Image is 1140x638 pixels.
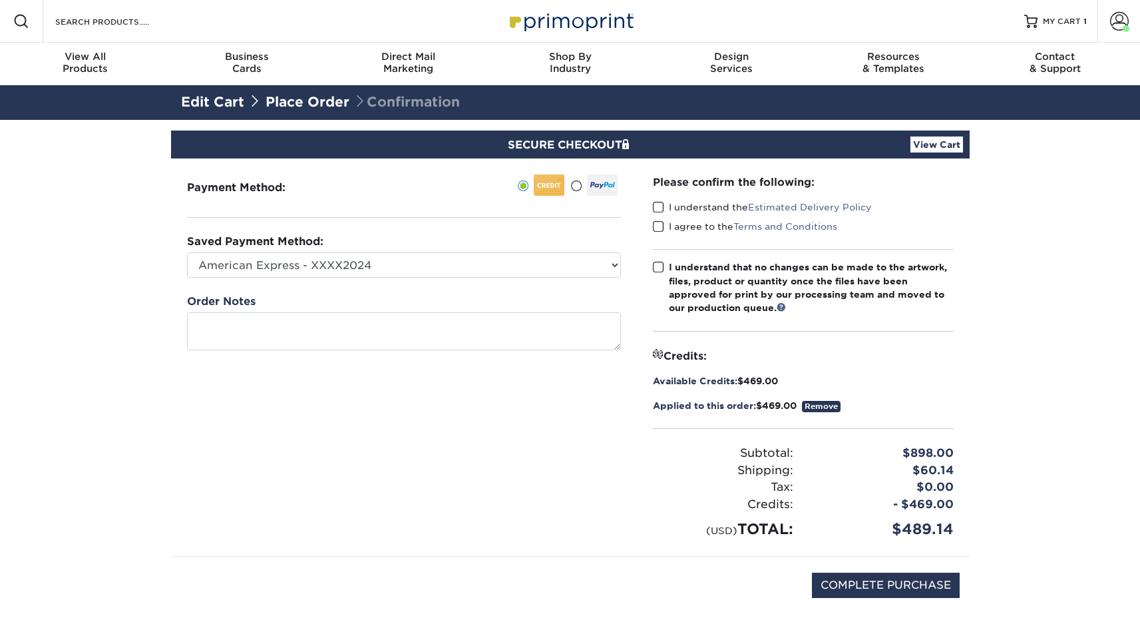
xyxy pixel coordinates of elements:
div: Cards [166,51,327,75]
span: 469.00 [762,400,797,411]
a: Estimated Delivery Policy [748,202,872,212]
span: SECURE CHECKOUT [508,139,633,151]
div: TOTAL: [643,518,803,540]
div: & Support [974,51,1136,75]
div: $ [653,399,954,412]
a: Remove [802,401,841,412]
label: I agree to the [653,220,837,233]
input: SEARCH PRODUCTS..... [54,13,184,29]
div: Tax: [643,479,803,496]
div: Marketing [327,51,489,75]
a: Resources& Templates [813,43,974,85]
div: & Templates [813,51,974,75]
span: Design [651,51,813,63]
a: Place Order [266,94,349,110]
img: Primoprint [504,7,637,35]
div: Credits: [653,348,954,364]
a: Terms and Conditions [733,221,837,232]
a: View Cart [910,137,963,153]
label: I understand the [653,200,872,214]
span: Resources [813,51,974,63]
div: $60.14 [803,462,964,479]
span: MY CART [1043,16,1081,27]
a: Contact& Support [974,43,1136,85]
span: Shop By [489,51,651,63]
h3: Payment Method: [187,181,318,194]
a: Direct MailMarketing [327,43,489,85]
span: Confirmation [353,94,460,110]
div: $489.14 [803,518,964,540]
a: Edit Cart [181,94,244,110]
small: (USD) [706,525,737,536]
div: Services [651,51,813,75]
span: Applied to this order: [653,400,756,411]
a: View AllProducts [5,43,166,85]
div: Please confirm the following: [653,174,954,190]
span: View All [5,51,166,63]
div: Shipping: [643,462,803,479]
div: I understand that no changes can be made to the artwork, files, product or quantity once the file... [669,260,954,315]
a: Shop ByIndustry [489,43,651,85]
label: Order Notes [187,294,256,310]
span: 1 [1083,17,1087,26]
div: Credits: [643,496,803,513]
input: COMPLETE PURCHASE [812,573,960,598]
div: $469.00 [653,374,954,388]
span: Direct Mail [327,51,489,63]
a: DesignServices [651,43,813,85]
div: - $469.00 [803,496,964,513]
div: $0.00 [803,479,964,496]
a: BusinessCards [166,43,327,85]
span: Business [166,51,327,63]
span: Contact [974,51,1136,63]
div: Products [5,51,166,75]
span: Available Credits: [653,376,737,386]
div: Subtotal: [643,445,803,462]
div: $898.00 [803,445,964,462]
div: Industry [489,51,651,75]
label: Saved Payment Method: [187,234,323,250]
